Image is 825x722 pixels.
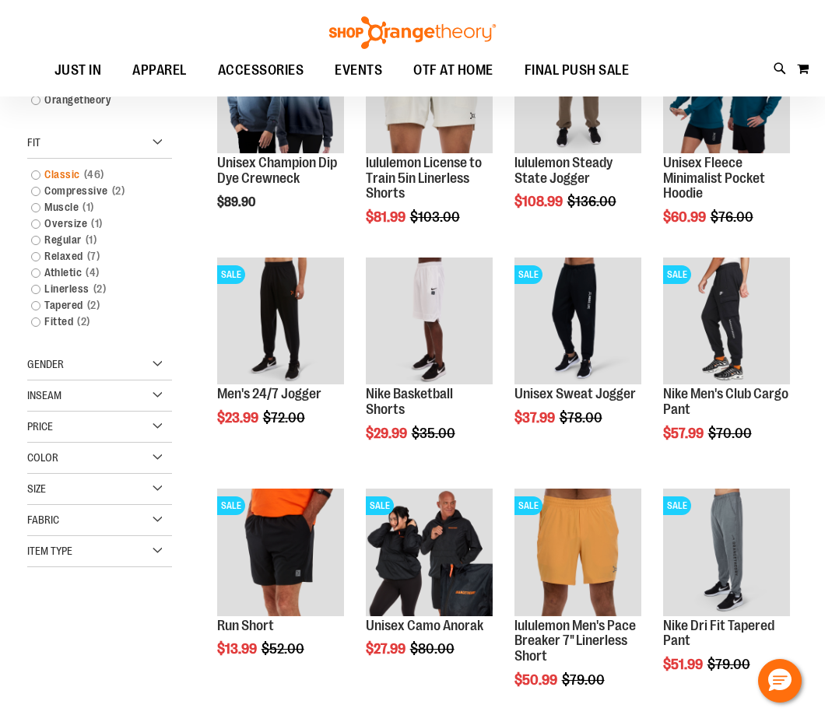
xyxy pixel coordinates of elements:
[202,53,320,89] a: ACCESSORIES
[567,194,619,209] span: $136.00
[23,232,163,248] a: Regular1
[514,258,641,387] a: Product image for Unisex Sweat JoggerSALE
[410,209,462,225] span: $103.00
[655,481,798,712] div: product
[217,641,259,657] span: $13.99
[27,358,64,370] span: Gender
[514,618,636,664] a: lululemon Men's Pace Breaker 7" Linerless Short
[507,18,649,249] div: product
[23,199,163,216] a: Muscle1
[217,489,344,618] a: Product image for Run ShortSALE
[217,258,344,384] img: Product image for 24/7 Jogger
[358,250,500,481] div: product
[366,641,408,657] span: $27.99
[366,496,394,515] span: SALE
[410,641,457,657] span: $80.00
[655,250,798,481] div: product
[663,386,788,417] a: Nike Men's Club Cargo Pant
[514,489,641,615] img: Product image for lululemon Pace Breaker Short 7in Linerless
[27,389,61,401] span: Inseam
[23,183,163,199] a: Compressive2
[514,194,565,209] span: $108.99
[209,481,352,696] div: product
[711,209,756,225] span: $76.00
[217,265,245,284] span: SALE
[27,136,40,149] span: Fit
[108,183,129,199] span: 2
[514,258,641,384] img: Product image for Unisex Sweat Jogger
[132,53,187,88] span: APPAREL
[87,216,107,232] span: 1
[366,258,493,384] img: Product image for Nike Basketball Shorts
[366,258,493,387] a: Product image for Nike Basketball Shorts
[217,386,321,401] a: Men's 24/7 Jogger
[663,258,790,384] img: Product image for Nike Mens Club Cargo Pant
[525,53,630,88] span: FINAL PUSH SALE
[412,426,458,441] span: $35.00
[366,209,408,225] span: $81.99
[366,489,493,615] img: Product image for Unisex Camo Anorak
[366,618,483,633] a: Unisex Camo Anorak
[23,216,163,232] a: Oversize1
[73,314,94,330] span: 2
[663,489,790,618] a: Product image for Nike Dri Fit Tapered PantSALE
[217,618,274,633] a: Run Short
[398,53,509,89] a: OTF AT HOME
[217,496,245,515] span: SALE
[663,496,691,515] span: SALE
[27,513,59,526] span: Fabric
[707,657,753,672] span: $79.00
[23,166,163,183] a: Classic46
[335,53,382,88] span: EVENTS
[23,314,163,330] a: Fitted2
[560,410,605,426] span: $78.00
[413,53,493,88] span: OTF AT HOME
[83,297,104,314] span: 2
[263,410,307,426] span: $72.00
[507,250,649,465] div: product
[708,426,754,441] span: $70.00
[217,155,337,186] a: Unisex Champion Dip Dye Crewneck
[79,199,98,216] span: 1
[23,92,163,108] a: Orangetheory
[514,386,636,401] a: Unisex Sweat Jogger
[117,53,202,88] a: APPAREL
[514,265,542,284] span: SALE
[217,195,258,209] span: $89.90
[23,281,163,297] a: Linerless2
[209,250,352,465] div: product
[217,410,261,426] span: $23.99
[366,155,482,202] a: lululemon License to Train 5in Linerless Shorts
[514,489,641,618] a: Product image for lululemon Pace Breaker Short 7in LinerlessSALE
[27,482,46,495] span: Size
[209,18,352,249] div: product
[217,258,344,387] a: Product image for 24/7 JoggerSALE
[23,265,163,281] a: Athletic4
[514,496,542,515] span: SALE
[82,265,104,281] span: 4
[39,53,118,89] a: JUST IN
[514,155,613,186] a: lululemon Steady State Jogger
[366,386,453,417] a: Nike Basketball Shorts
[509,53,645,89] a: FINAL PUSH SALE
[27,420,53,433] span: Price
[655,18,798,265] div: product
[663,618,774,649] a: Nike Dri Fit Tapered Pant
[663,426,706,441] span: $57.99
[663,209,708,225] span: $60.99
[80,166,108,183] span: 46
[663,265,691,284] span: SALE
[27,451,58,464] span: Color
[358,18,500,265] div: product
[514,410,557,426] span: $37.99
[23,297,163,314] a: Tapered2
[358,481,500,696] div: product
[663,258,790,387] a: Product image for Nike Mens Club Cargo PantSALE
[23,248,163,265] a: Relaxed7
[758,659,802,703] button: Hello, have a question? Let’s chat.
[218,53,304,88] span: ACCESSORIES
[54,53,102,88] span: JUST IN
[663,155,765,202] a: Unisex Fleece Minimalist Pocket Hoodie
[217,489,344,615] img: Product image for Run Short
[82,232,101,248] span: 1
